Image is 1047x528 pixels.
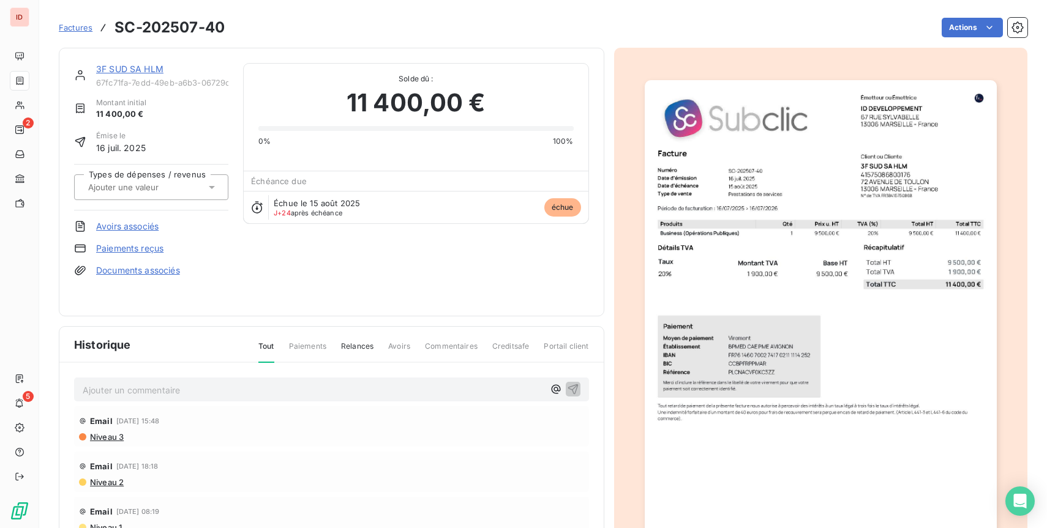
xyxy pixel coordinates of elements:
h3: SC-202507-40 [114,17,225,39]
span: 0% [258,136,271,147]
span: Email [90,461,113,471]
span: Paiements [289,341,326,362]
span: Relances [341,341,373,362]
span: Niveau 3 [89,432,124,442]
div: ID [10,7,29,27]
span: échue [544,198,581,217]
span: 5 [23,391,34,402]
span: 2 [23,117,34,128]
span: [DATE] 18:18 [116,463,159,470]
span: après échéance [274,209,342,217]
span: Creditsafe [492,341,530,362]
span: Échéance due [251,176,307,186]
span: 11 400,00 € [96,108,146,121]
span: Portail client [544,341,588,362]
a: Paiements reçus [96,242,163,255]
span: Avoirs [388,341,410,362]
div: Open Intercom Messenger [1005,486,1035,516]
span: Email [90,507,113,516]
span: 16 juil. 2025 [96,141,146,154]
span: Solde dû : [258,73,573,84]
a: Factures [59,21,92,34]
a: Avoirs associés [96,220,159,232]
button: Actions [942,18,1003,37]
span: Commentaires [425,341,478,362]
span: Échue le 15 août 2025 [274,198,360,208]
img: Logo LeanPay [10,501,29,521]
span: [DATE] 15:48 [116,417,160,425]
input: Ajouter une valeur [87,182,210,193]
span: Émise le [96,130,146,141]
span: 100% [553,136,574,147]
span: Factures [59,23,92,32]
span: Niveau 2 [89,477,124,487]
span: Email [90,416,113,426]
span: Tout [258,341,274,363]
span: 67fc71fa-7edd-49eb-a6b3-06729c33b926 [96,78,228,87]
a: Documents associés [96,264,180,277]
span: 11 400,00 € [347,84,486,121]
span: J+24 [274,209,291,217]
a: 3F SUD SA HLM [96,64,163,74]
span: [DATE] 08:19 [116,508,160,515]
span: Historique [74,337,131,353]
span: Montant initial [96,97,146,108]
